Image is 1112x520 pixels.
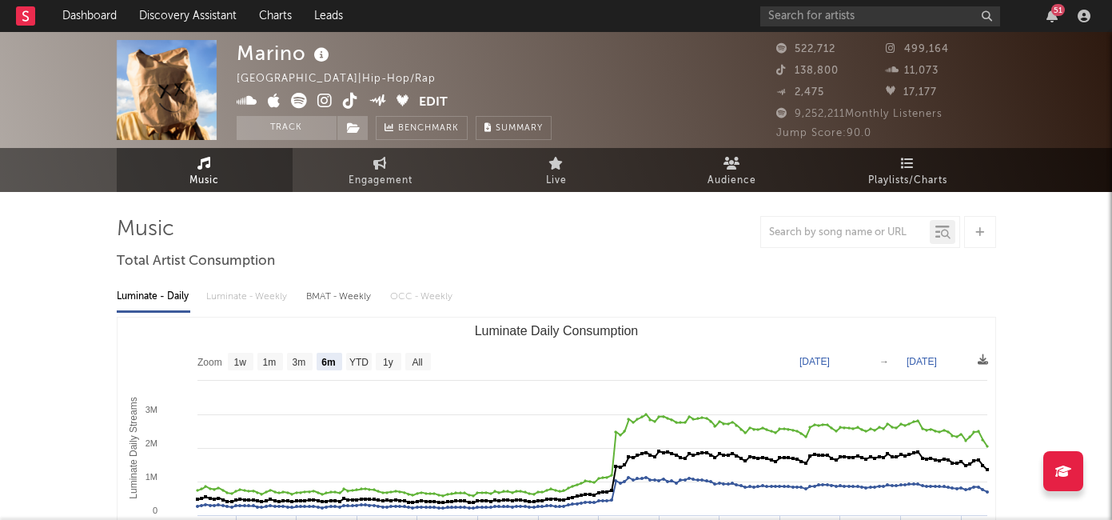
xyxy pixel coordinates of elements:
[152,506,157,515] text: 0
[262,357,276,368] text: 1m
[776,44,835,54] span: 522,712
[145,405,157,414] text: 3M
[496,124,543,133] span: Summary
[419,93,448,113] button: Edit
[117,283,190,310] div: Luminate - Daily
[868,171,947,190] span: Playlists/Charts
[644,148,820,192] a: Audience
[145,438,157,448] text: 2M
[292,357,305,368] text: 3m
[886,44,949,54] span: 499,164
[189,171,219,190] span: Music
[799,356,830,367] text: [DATE]
[820,148,996,192] a: Playlists/Charts
[306,283,374,310] div: BMAT - Weekly
[293,148,468,192] a: Engagement
[886,66,939,76] span: 11,073
[546,171,567,190] span: Live
[349,357,368,368] text: YTD
[349,171,413,190] span: Engagement
[233,357,246,368] text: 1w
[197,357,222,368] text: Zoom
[127,397,138,498] text: Luminate Daily Streams
[476,116,552,140] button: Summary
[776,87,824,98] span: 2,475
[707,171,756,190] span: Audience
[886,87,937,98] span: 17,177
[398,119,459,138] span: Benchmark
[117,252,275,271] span: Total Artist Consumption
[776,109,943,119] span: 9,252,211 Monthly Listeners
[145,472,157,482] text: 1M
[474,324,638,338] text: Luminate Daily Consumption
[1046,10,1058,22] button: 51
[468,148,644,192] a: Live
[237,40,333,66] div: Marino
[412,357,422,368] text: All
[1051,4,1065,16] div: 51
[776,66,839,76] span: 138,800
[879,356,889,367] text: →
[237,116,337,140] button: Track
[776,128,871,138] span: Jump Score: 90.0
[117,148,293,192] a: Music
[383,357,393,368] text: 1y
[761,226,930,239] input: Search by song name or URL
[321,357,335,368] text: 6m
[376,116,468,140] a: Benchmark
[237,70,454,89] div: [GEOGRAPHIC_DATA] | Hip-Hop/Rap
[760,6,1000,26] input: Search for artists
[907,356,937,367] text: [DATE]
